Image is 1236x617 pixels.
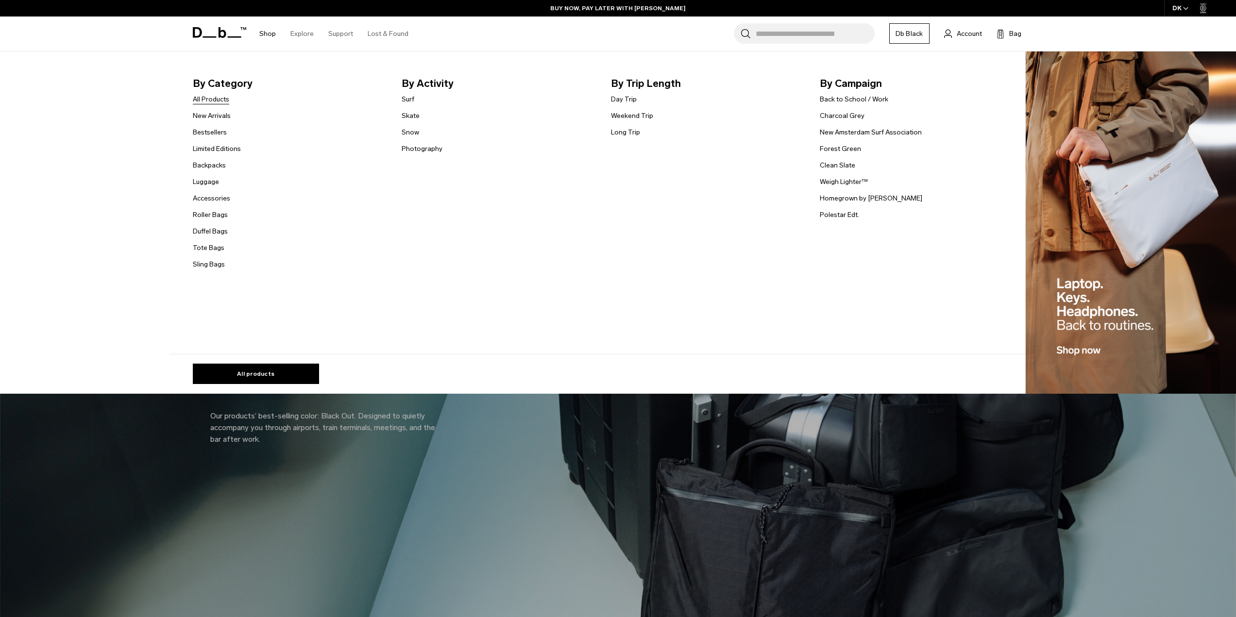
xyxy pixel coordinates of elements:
[252,17,416,51] nav: Main Navigation
[193,177,219,187] a: Luggage
[820,94,888,104] a: Back to School / Work
[820,76,1014,91] span: By Campaign
[193,111,231,121] a: New Arrivals
[1009,29,1021,39] span: Bag
[259,17,276,51] a: Shop
[611,94,637,104] a: Day Trip
[193,76,387,91] span: By Category
[193,226,228,236] a: Duffel Bags
[997,28,1021,39] button: Bag
[368,17,408,51] a: Lost & Found
[944,28,982,39] a: Account
[193,160,226,170] a: Backpacks
[820,127,922,137] a: New Amsterdam Surf Association
[820,111,864,121] a: Charcoal Grey
[402,144,442,154] a: Photography
[193,259,225,269] a: Sling Bags
[290,17,314,51] a: Explore
[193,144,241,154] a: Limited Editions
[193,94,229,104] a: All Products
[611,76,805,91] span: By Trip Length
[402,111,420,121] a: Skate
[550,4,686,13] a: BUY NOW, PAY LATER WITH [PERSON_NAME]
[611,127,640,137] a: Long Trip
[402,127,419,137] a: Snow
[328,17,353,51] a: Support
[820,210,859,220] a: Polestar Edt.
[193,364,319,384] a: All products
[820,160,855,170] a: Clean Slate
[402,94,414,104] a: Surf
[820,193,922,203] a: Homegrown by [PERSON_NAME]
[193,127,227,137] a: Bestsellers
[889,23,930,44] a: Db Black
[193,243,224,253] a: Tote Bags
[957,29,982,39] span: Account
[193,210,228,220] a: Roller Bags
[820,177,868,187] a: Weigh Lighter™
[611,111,653,121] a: Weekend Trip
[402,76,595,91] span: By Activity
[193,193,230,203] a: Accessories
[820,144,861,154] a: Forest Green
